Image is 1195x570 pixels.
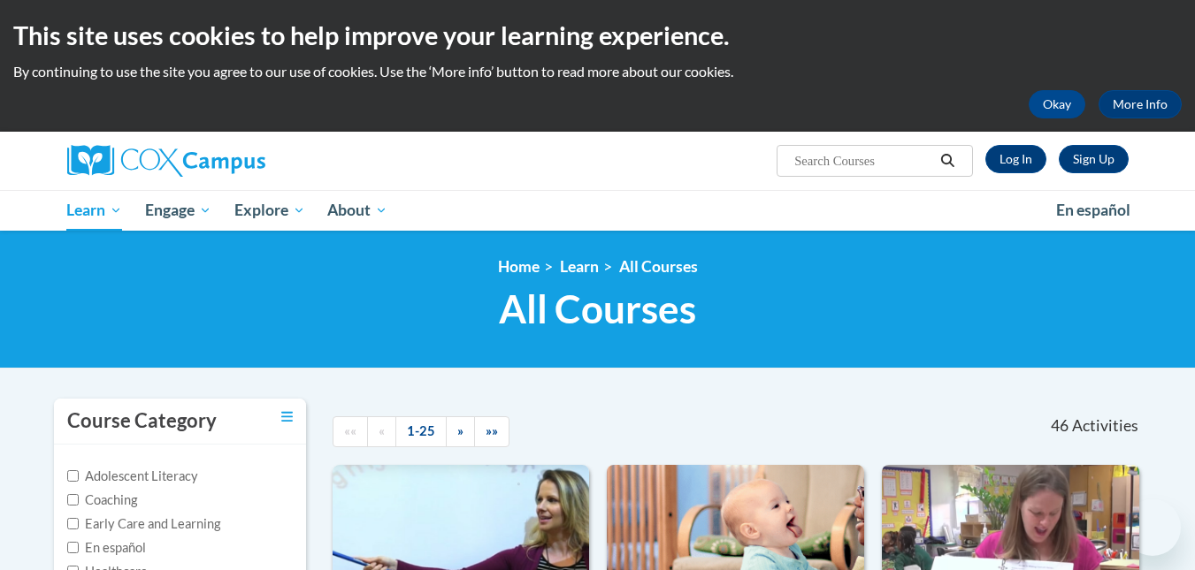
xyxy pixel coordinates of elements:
[1099,90,1182,118] a: More Info
[56,190,134,231] a: Learn
[67,514,220,534] label: Early Care and Learning
[793,150,934,171] input: Search Courses
[1045,192,1142,229] a: En español
[134,190,223,231] a: Engage
[1059,145,1129,173] a: Register
[67,467,198,486] label: Adolescent Literacy
[67,538,146,558] label: En español
[67,542,79,553] input: Checkbox for Options
[499,285,696,332] span: All Courses
[13,18,1182,53] h2: This site uses cookies to help improve your learning experience.
[1124,499,1181,556] iframe: Button to launch messaging window
[985,145,1046,173] a: Log In
[67,470,79,482] input: Checkbox for Options
[457,423,463,438] span: »
[934,150,961,171] button: Search
[13,62,1182,81] p: By continuing to use the site you agree to our use of cookies. Use the ‘More info’ button to read...
[1056,201,1130,219] span: En español
[234,200,305,221] span: Explore
[223,190,317,231] a: Explore
[67,518,79,529] input: Checkbox for Options
[474,416,509,447] a: End
[67,407,217,435] h3: Course Category
[498,257,540,276] a: Home
[560,257,599,276] a: Learn
[1051,416,1069,436] span: 46
[327,200,387,221] span: About
[145,200,211,221] span: Engage
[344,423,356,438] span: ««
[316,190,399,231] a: About
[619,257,698,276] a: All Courses
[67,145,265,177] img: Cox Campus
[446,416,475,447] a: Next
[281,407,293,427] a: Toggle collapse
[66,200,122,221] span: Learn
[367,416,396,447] a: Previous
[67,145,403,177] a: Cox Campus
[1072,416,1138,436] span: Activities
[486,423,498,438] span: »»
[379,423,385,438] span: «
[67,494,79,505] input: Checkbox for Options
[333,416,368,447] a: Begining
[1029,90,1085,118] button: Okay
[395,416,447,447] a: 1-25
[41,190,1155,231] div: Main menu
[67,490,137,510] label: Coaching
